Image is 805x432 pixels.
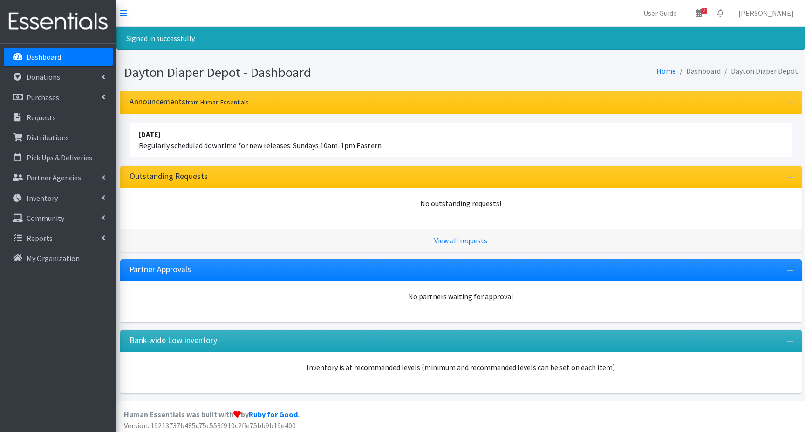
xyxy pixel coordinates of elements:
[130,97,249,107] h3: Announcements
[636,4,684,22] a: User Guide
[4,6,113,37] img: HumanEssentials
[4,209,113,227] a: Community
[185,98,249,106] small: from Human Essentials
[27,233,53,243] p: Reports
[130,198,792,209] div: No outstanding requests!
[4,249,113,267] a: My Organization
[130,171,208,181] h3: Outstanding Requests
[4,168,113,187] a: Partner Agencies
[130,362,792,373] p: Inventory is at recommended levels (minimum and recommended levels can be set on each item)
[4,108,113,127] a: Requests
[4,128,113,147] a: Distributions
[124,64,457,81] h1: Dayton Diaper Depot - Dashboard
[130,336,217,345] h3: Bank-wide Low inventory
[27,193,58,203] p: Inventory
[27,52,61,62] p: Dashboard
[676,64,721,78] li: Dashboard
[130,123,792,157] li: Regularly scheduled downtime for new releases: Sundays 10am-1pm Eastern.
[688,4,709,22] a: 2
[124,410,300,419] strong: Human Essentials was built with by .
[27,72,60,82] p: Donations
[721,64,798,78] li: Dayton Diaper Depot
[116,27,805,50] div: Signed in successfully.
[139,130,161,139] strong: [DATE]
[249,410,298,419] a: Ruby for Good
[701,8,707,14] span: 2
[27,213,64,223] p: Community
[4,48,113,66] a: Dashboard
[27,133,69,142] p: Distributions
[656,66,676,75] a: Home
[27,173,81,182] p: Partner Agencies
[27,153,92,162] p: Pick Ups & Deliveries
[4,88,113,107] a: Purchases
[130,291,792,302] div: No partners waiting for approval
[4,229,113,247] a: Reports
[27,93,59,102] p: Purchases
[4,148,113,167] a: Pick Ups & Deliveries
[124,421,296,430] span: Version: 19213737b485c75c553f910c2ffe75bb9b19e400
[4,68,113,86] a: Donations
[434,236,487,245] a: View all requests
[4,189,113,207] a: Inventory
[130,265,191,274] h3: Partner Approvals
[27,254,80,263] p: My Organization
[27,113,56,122] p: Requests
[731,4,801,22] a: [PERSON_NAME]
